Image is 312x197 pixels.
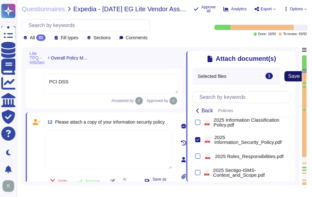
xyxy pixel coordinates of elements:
span: Questionnaires [22,6,65,12]
span: Approve [85,179,100,183]
textarea: PCI DSS [44,74,178,94]
span: Comments [126,35,148,40]
span: 63 / 92 [299,33,307,36]
span: 2025 Sectigo-ISMS-Context_and_Scope.pdf [213,168,288,177]
span: Back [202,108,213,113]
span: Done: [258,33,267,36]
div: 92 [36,34,46,41]
span: Please attach a copy of your information security policy [55,119,165,125]
span: AI Options [118,177,131,185]
span: Save as template [152,177,167,185]
span: Options [290,7,303,11]
button: Approve all [194,5,216,13]
span: Analytics [231,7,247,11]
span: 12 [45,120,53,124]
button: Back [193,107,216,115]
span: 2025 Information_Security_Policy.pdf [214,135,288,145]
span: Save [288,74,300,79]
div: 1 [265,73,273,79]
img: user [3,180,14,192]
span: Overall Policy Management and Governance [51,56,89,60]
span: All [30,35,35,40]
span: Expedia - [DATE] EG Lite Vendor Assessment Questionnaire v 2.0 [73,6,188,12]
span: Undo [58,179,67,183]
button: user [1,179,19,193]
span: Selected files [198,74,226,79]
input: Search by keywords [196,91,290,103]
button: Undo [45,175,72,188]
span: Policies [218,108,233,113]
button: Approve [73,175,105,188]
img: user [135,97,143,105]
button: Save [284,71,304,81]
span: To review: [283,33,298,36]
span: Sections [93,35,111,40]
span: Approve all [201,5,216,13]
span: Lite TPQ - InfoSec [30,51,47,65]
span: 2025 Roles_Responsibilities.pdf [215,154,283,159]
span: Approved by [147,99,168,103]
span: Export [261,7,272,11]
button: Save as template [139,174,172,189]
img: user [169,97,177,105]
span: Answered by [111,99,134,103]
input: Search by keywords [25,20,150,31]
button: Analytics [223,6,247,12]
span: 16 / 92 [268,33,276,36]
span: Attach document(s) [216,55,276,62]
span: Fill types [61,35,78,40]
span: 2025 Information Classification Policy.pdf [213,117,288,127]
